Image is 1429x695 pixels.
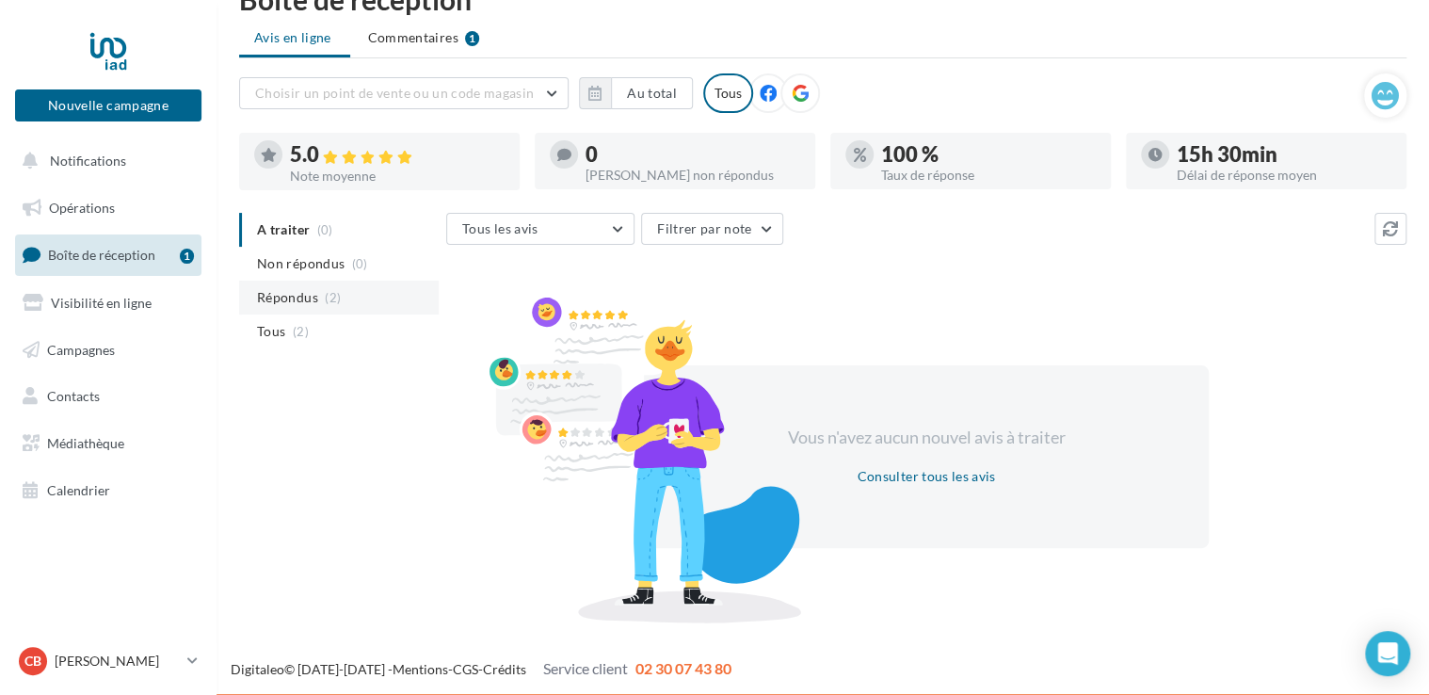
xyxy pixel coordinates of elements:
[579,77,693,109] button: Au total
[55,652,180,671] p: [PERSON_NAME]
[586,169,800,182] div: [PERSON_NAME] non répondus
[48,247,155,263] span: Boîte de réception
[881,169,1096,182] div: Taux de réponse
[50,153,126,169] span: Notifications
[368,28,458,47] span: Commentaires
[352,256,368,271] span: (0)
[849,465,1003,488] button: Consulter tous les avis
[881,144,1096,165] div: 100 %
[231,661,731,677] span: © [DATE]-[DATE] - - -
[11,377,205,416] a: Contacts
[47,388,100,404] span: Contacts
[15,89,201,121] button: Nouvelle campagne
[11,471,205,510] a: Calendrier
[611,77,693,109] button: Au total
[543,659,628,677] span: Service client
[24,652,41,671] span: CB
[47,435,124,451] span: Médiathèque
[586,144,800,165] div: 0
[393,661,448,677] a: Mentions
[47,341,115,357] span: Campagnes
[1365,631,1410,676] div: Open Intercom Messenger
[703,73,753,113] div: Tous
[239,77,569,109] button: Choisir un point de vente ou un code magasin
[11,424,205,463] a: Médiathèque
[257,288,318,307] span: Répondus
[764,426,1088,450] div: Vous n'avez aucun nouvel avis à traiter
[1177,144,1391,165] div: 15h 30min
[47,482,110,498] span: Calendrier
[293,324,309,339] span: (2)
[483,661,526,677] a: Crédits
[290,170,505,183] div: Note moyenne
[257,322,285,341] span: Tous
[11,188,205,228] a: Opérations
[257,254,345,273] span: Non répondus
[255,85,534,101] span: Choisir un point de vente ou un code magasin
[1177,169,1391,182] div: Délai de réponse moyen
[11,283,205,323] a: Visibilité en ligne
[446,213,634,245] button: Tous les avis
[641,213,783,245] button: Filtrer par note
[465,31,479,46] div: 1
[325,290,341,305] span: (2)
[15,643,201,679] a: CB [PERSON_NAME]
[635,659,731,677] span: 02 30 07 43 80
[11,331,205,370] a: Campagnes
[231,661,284,677] a: Digitaleo
[462,220,538,236] span: Tous les avis
[49,200,115,216] span: Opérations
[11,141,198,181] button: Notifications
[51,295,152,311] span: Visibilité en ligne
[453,661,478,677] a: CGS
[11,234,205,275] a: Boîte de réception1
[180,249,194,264] div: 1
[290,144,505,166] div: 5.0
